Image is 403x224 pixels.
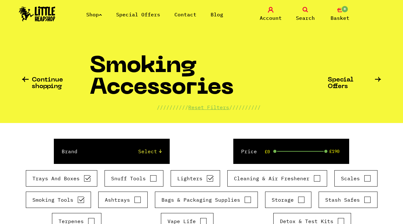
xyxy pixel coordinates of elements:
[86,11,102,18] a: Shop
[211,11,223,18] a: Blog
[272,196,305,204] label: Storage
[341,5,349,13] span: 0
[329,149,339,154] span: £190
[241,148,257,155] label: Price
[162,196,251,204] label: Bags & Packaging Supplies
[174,11,196,18] a: Contact
[22,77,90,90] a: Continue shopping
[341,175,371,182] label: Scales
[90,56,328,104] h1: Smoking Accessories
[157,104,261,111] p: ////////// //////////
[324,7,356,22] a: 0 Basket
[32,196,84,204] label: Smoking Tools
[177,175,213,182] label: Lighters
[116,11,160,18] a: Special Offers
[32,175,91,182] label: Trays And Boxes
[62,148,77,155] label: Brand
[328,77,381,90] a: Special Offers
[331,14,349,22] span: Basket
[325,196,371,204] label: Stash Safes
[234,175,321,182] label: Cleaning & Air Freshener
[188,104,229,110] a: Reset Filters
[19,6,55,21] img: Little Head Shop Logo
[290,7,321,22] a: Search
[111,175,157,182] label: Snuff Tools
[296,14,315,22] span: Search
[260,14,282,22] span: Account
[265,149,270,154] span: £0
[105,196,141,204] label: Ashtrays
